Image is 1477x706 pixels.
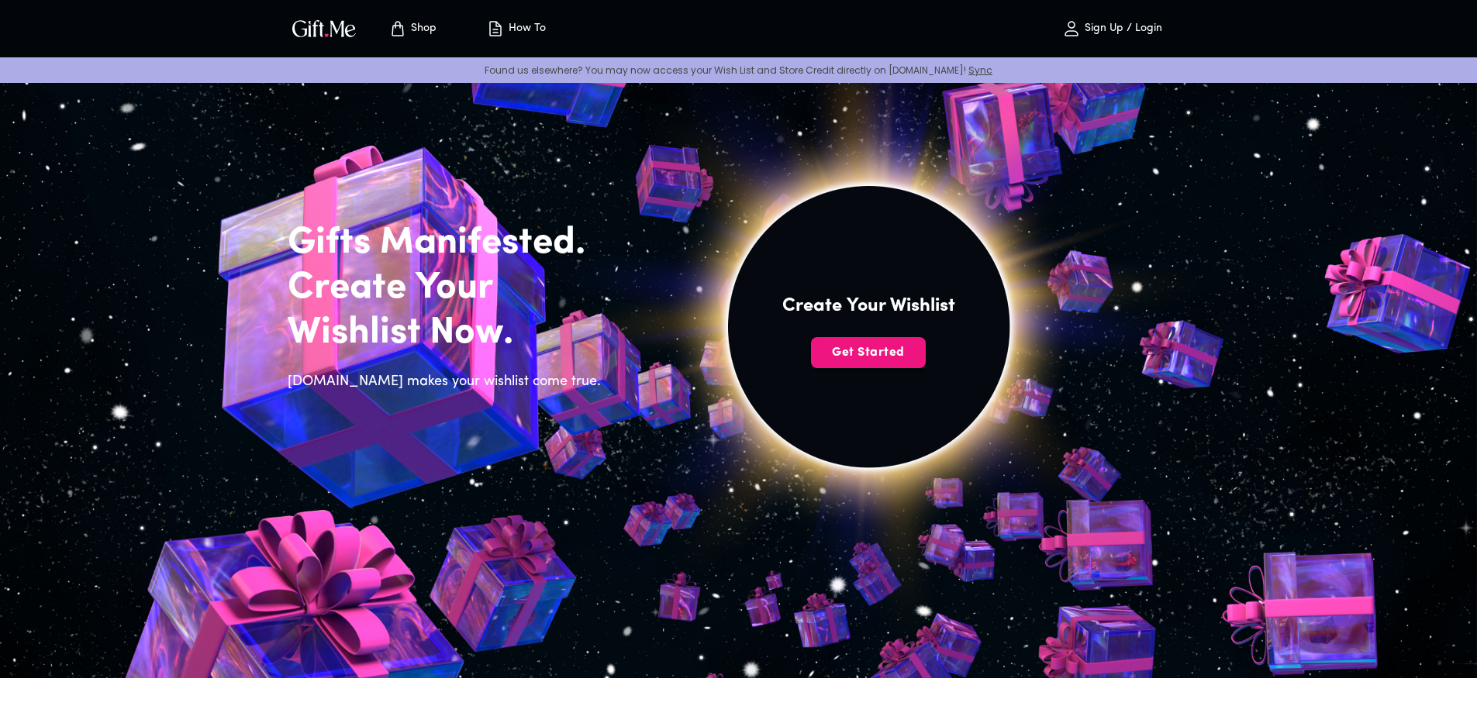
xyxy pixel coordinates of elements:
[1035,4,1190,53] button: Sign Up / Login
[370,4,455,53] button: Store page
[486,19,505,38] img: how-to.svg
[288,371,610,393] h6: [DOMAIN_NAME] makes your wishlist come true.
[520,13,1217,675] img: hero_sun.png
[474,4,559,53] button: How To
[288,311,610,356] h2: Wishlist Now.
[12,64,1465,77] p: Found us elsewhere? You may now access your Wish List and Store Credit directly on [DOMAIN_NAME]!
[811,344,926,361] span: Get Started
[782,294,955,319] h4: Create Your Wishlist
[811,337,926,368] button: Get Started
[289,17,359,40] img: GiftMe Logo
[968,64,992,77] a: Sync
[1081,22,1162,36] p: Sign Up / Login
[407,22,437,36] p: Shop
[288,19,361,38] button: GiftMe Logo
[288,266,610,311] h2: Create Your
[288,221,610,266] h2: Gifts Manifested.
[505,22,546,36] p: How To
